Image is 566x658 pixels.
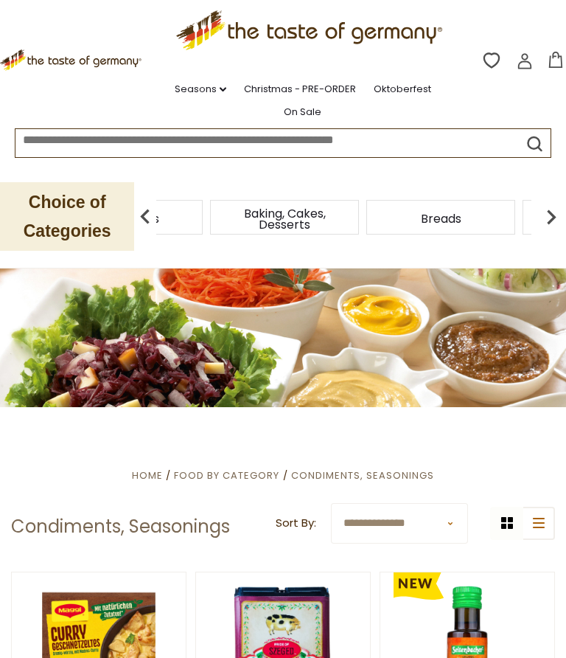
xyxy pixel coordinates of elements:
[291,468,434,482] a: Condiments, Seasonings
[132,468,163,482] a: Home
[174,468,279,482] a: Food By Category
[276,514,316,533] label: Sort By:
[374,81,431,97] a: Oktoberfest
[130,202,160,232] img: previous arrow
[284,104,321,120] a: On Sale
[11,516,230,538] h1: Condiments, Seasonings
[226,208,343,230] a: Baking, Cakes, Desserts
[537,202,566,232] img: next arrow
[244,81,356,97] a: Christmas - PRE-ORDER
[421,213,461,224] a: Breads
[175,81,226,97] a: Seasons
